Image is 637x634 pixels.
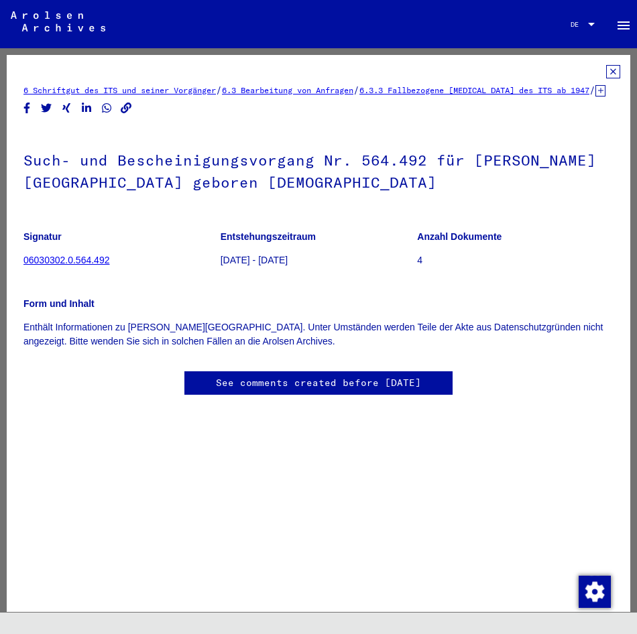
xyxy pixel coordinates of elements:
[610,11,637,38] button: Toggle sidenav
[571,21,585,28] span: DE
[216,84,222,96] span: /
[40,100,54,117] button: Share on Twitter
[222,85,353,95] a: 6.3 Bearbeitung von Anfragen
[417,231,502,242] b: Anzahl Dokumente
[221,253,417,267] p: [DATE] - [DATE]
[359,85,589,95] a: 6.3.3 Fallbezogene [MEDICAL_DATA] des ITS ab 1947
[100,100,114,117] button: Share on WhatsApp
[80,100,94,117] button: Share on LinkedIn
[23,231,62,242] b: Signatur
[23,320,614,348] p: Enthält Informationen zu [PERSON_NAME][GEOGRAPHIC_DATA]. Unter Umständen werden Teile der Akte au...
[11,11,105,31] img: Arolsen_neg.svg
[221,231,316,242] b: Entstehungszeitraum
[216,376,421,390] a: See comments created before [DATE]
[616,17,632,34] mat-icon: Side nav toggle icon
[417,253,614,267] p: 4
[579,576,611,608] img: Zustimmung ändern
[60,100,74,117] button: Share on Xing
[119,100,133,117] button: Copy link
[578,575,610,607] div: Zustimmung ändern
[23,129,614,210] h1: Such- und Bescheinigungsvorgang Nr. 564.492 für [PERSON_NAME][GEOGRAPHIC_DATA] geboren [DEMOGRAPH...
[589,84,595,96] span: /
[20,100,34,117] button: Share on Facebook
[353,84,359,96] span: /
[23,298,95,309] b: Form und Inhalt
[23,85,216,95] a: 6 Schriftgut des ITS und seiner Vorgänger
[23,255,109,265] a: 06030302.0.564.492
